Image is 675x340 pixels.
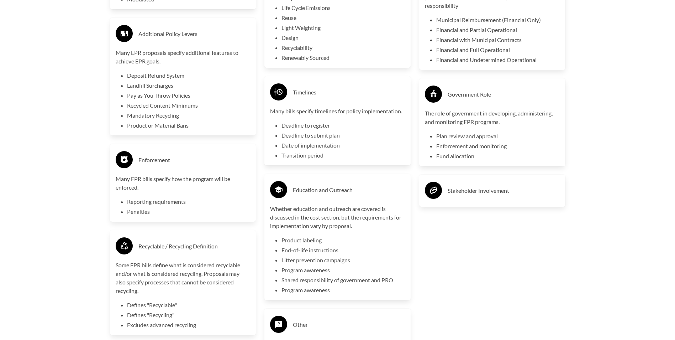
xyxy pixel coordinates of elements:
[425,109,560,126] p: The role of government in developing, administering, and monitoring EPR programs.
[127,311,251,319] li: Defines "Recycling"
[138,28,251,40] h3: Additional Policy Levers
[127,197,251,206] li: Reporting requirements
[281,131,405,140] li: Deadline to submit plan
[138,241,251,252] h3: Recyclable / Recycling Definition
[281,4,405,12] li: Life Cycle Emissions
[436,152,560,160] li: Fund allocation
[281,43,405,52] li: Recyclability
[116,48,251,66] p: Many EPR proposals specify additional features to achieve EPR goals.
[127,321,251,329] li: Excludes advanced recycling
[281,141,405,150] li: Date of implementation
[281,151,405,160] li: Transition period
[448,89,560,100] h3: Government Role
[270,205,405,230] p: Whether education and outreach are covered is discussed in the cost section, but the requirements...
[281,34,405,42] li: Design
[116,261,251,295] p: Some EPR bills define what is considered recyclable and/or what is considered recycling. Proposal...
[436,132,560,140] li: Plan review and approval
[127,121,251,130] li: Product or Material Bans
[436,26,560,34] li: Financial and Partial Operational
[281,121,405,130] li: Deadline to register
[116,175,251,192] p: Many EPR bills specify how the program will be enforced.
[436,16,560,24] li: Municipal Reimbursement (Financial Only)
[281,53,405,62] li: Renewably Sourced
[436,36,560,44] li: Financial with Municipal Contracts
[293,87,405,98] h3: Timelines
[127,111,251,120] li: Mandatory Recycling
[281,266,405,274] li: Program awareness
[436,56,560,64] li: Financial and Undetermined Operational
[281,286,405,294] li: Program awareness
[448,185,560,196] h3: Stakeholder Involvement
[127,71,251,80] li: Deposit Refund System
[127,207,251,216] li: Penalties
[127,101,251,110] li: Recycled Content Minimums
[293,319,405,330] h3: Other
[436,46,560,54] li: Financial and Full Operational
[281,24,405,32] li: Light Weighting
[281,14,405,22] li: Reuse
[127,91,251,100] li: Pay as You Throw Policies
[138,154,251,166] h3: Enforcement
[281,246,405,254] li: End-of-life instructions
[127,81,251,90] li: Landfill Surcharges
[293,184,405,196] h3: Education and Outreach
[281,276,405,284] li: Shared responsibility of government and PRO
[281,236,405,244] li: Product labeling
[436,142,560,150] li: Enforcement and monitoring
[281,256,405,264] li: Litter prevention campaigns
[270,107,405,115] p: Many bills specify timelines for policy implementation.
[127,301,251,309] li: Defines "Recyclable"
